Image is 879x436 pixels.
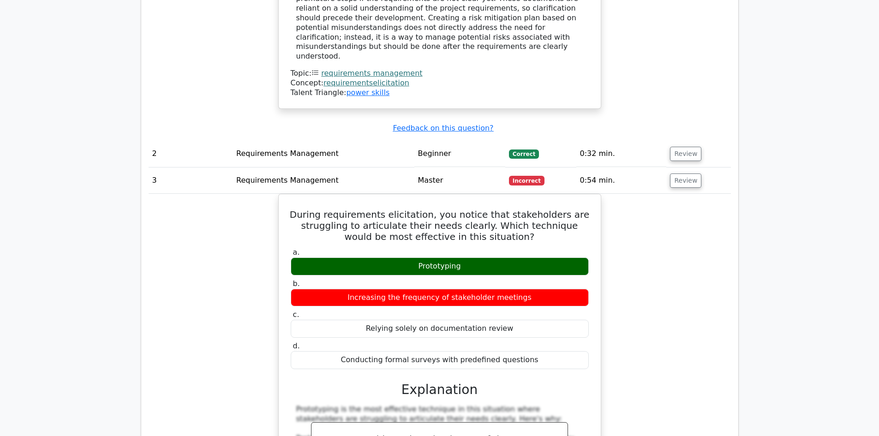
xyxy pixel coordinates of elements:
[414,141,505,167] td: Beginner
[670,173,701,188] button: Review
[149,167,233,194] td: 3
[346,88,389,97] a: power skills
[290,209,590,242] h5: During requirements elicitation, you notice that stakeholders are struggling to articulate their ...
[323,78,409,87] a: requirementselicitation
[670,147,701,161] button: Review
[293,279,300,288] span: b.
[149,141,233,167] td: 2
[293,341,300,350] span: d.
[293,248,300,257] span: a.
[414,167,505,194] td: Master
[509,176,544,185] span: Incorrect
[576,167,667,194] td: 0:54 min.
[291,320,589,338] div: Relying solely on documentation review
[291,69,589,97] div: Talent Triangle:
[291,351,589,369] div: Conducting formal surveys with predefined questions
[393,124,493,132] a: Feedback on this question?
[291,289,589,307] div: Increasing the frequency of stakeholder meetings
[291,257,589,275] div: Prototyping
[296,382,583,398] h3: Explanation
[293,310,299,319] span: c.
[509,149,539,159] span: Correct
[291,69,589,78] div: Topic:
[291,78,589,88] div: Concept:
[233,141,414,167] td: Requirements Management
[321,69,422,78] a: requirements management
[576,141,667,167] td: 0:32 min.
[233,167,414,194] td: Requirements Management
